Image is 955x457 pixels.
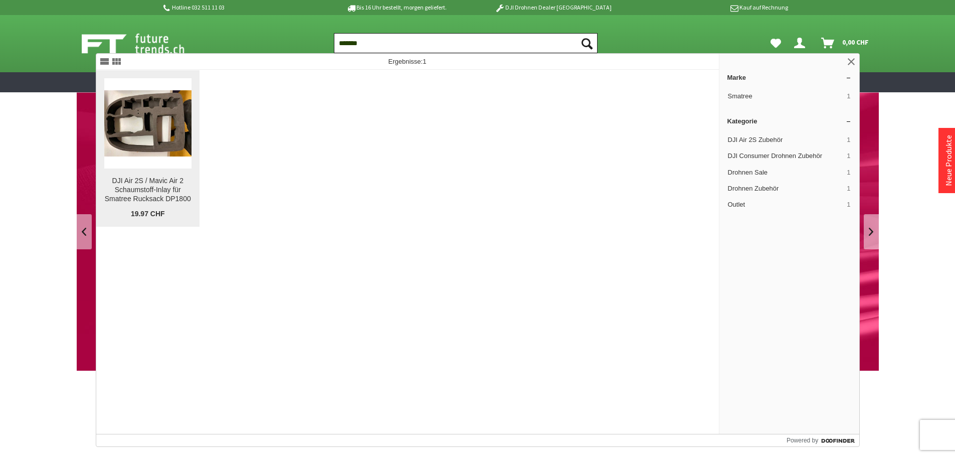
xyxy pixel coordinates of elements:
span: 19.97 CHF [131,210,165,219]
span: Smatree [728,92,843,101]
span: Drohnen Zubehör [728,184,843,193]
p: Hotline 032 511 11 03 [162,2,318,14]
span: 0,00 CHF [842,34,869,50]
span: Drohnen Sale [728,168,843,177]
span: 1 [847,151,850,161]
a: DJI Mic 3 - Mikrofon der Superlative [77,92,879,371]
span: 1 [847,135,850,144]
p: DJI Drohnen Dealer [GEOGRAPHIC_DATA] [475,2,631,14]
a: Marke [719,70,859,85]
img: DJI Air 2S / Mavic Air 2 Schaumstoff-Inlay für Smatree Rucksack DP1800 [104,90,192,157]
p: Bis 16 Uhr bestellt, morgen geliefert. [318,2,475,14]
span: Ergebnisse: [389,58,427,65]
span: DJI Consumer Drohnen Zubehör [728,151,843,161]
span: 1 [423,58,426,65]
span: 1 [847,168,850,177]
button: Suchen [577,33,598,53]
span: 1 [847,200,850,209]
a: Meine Favoriten [766,33,786,53]
img: Shop Futuretrends - zur Startseite wechseln [82,31,207,56]
a: Dein Konto [790,33,813,53]
a: Kategorie [719,113,859,129]
a: Powered by [787,434,859,446]
a: Warenkorb [817,33,874,53]
span: 1 [847,92,850,101]
div: DJI Air 2S / Mavic Air 2 Schaumstoff-Inlay für Smatree Rucksack DP1800 [104,177,192,204]
p: Kauf auf Rechnung [632,2,788,14]
a: DJI Air 2S / Mavic Air 2 Schaumstoff-Inlay für Smatree Rucksack DP1800 DJI Air 2S / Mavic Air 2 S... [96,70,200,227]
a: Neue Produkte [943,135,953,186]
span: 1 [847,184,850,193]
span: Outlet [728,200,843,209]
input: Produkt, Marke, Kategorie, EAN, Artikelnummer… [334,33,598,53]
span: Powered by [787,436,818,445]
span: DJI Air 2S Zubehör [728,135,843,144]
